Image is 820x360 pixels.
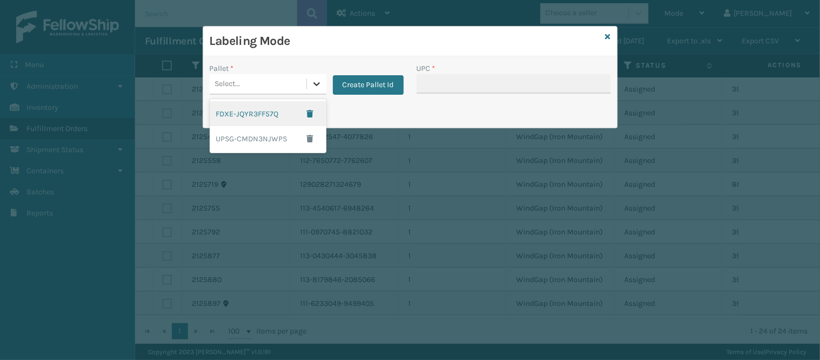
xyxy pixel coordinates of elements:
[215,78,241,90] div: Select...
[417,63,436,74] label: UPC
[210,33,601,49] h3: Labeling Mode
[210,63,234,74] label: Pallet
[333,75,404,95] button: Create Pallet Id
[210,126,326,151] div: UPSG-CMDN3NJWPS
[210,101,326,126] div: FDXE-JQYR3FF57Q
